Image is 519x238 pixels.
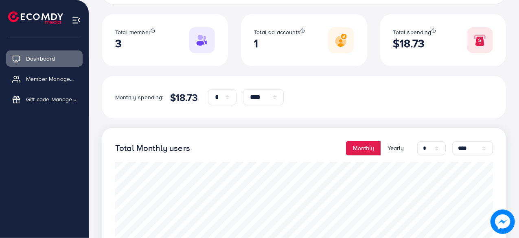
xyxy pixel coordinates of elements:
a: Dashboard [6,50,83,67]
span: Dashboard [26,55,55,63]
span: Member Management [26,75,77,83]
span: Gift code Management [26,95,77,103]
img: image [491,210,515,234]
img: Responsive image [328,27,354,53]
img: Responsive image [189,27,215,53]
h2: $18.73 [393,37,436,50]
a: Gift code Management [6,91,83,107]
img: logo [8,11,63,24]
button: Monthly [346,141,381,155]
span: Total ad accounts [254,28,300,36]
img: menu [72,15,81,25]
button: Yearly [381,141,411,155]
span: Total spending [393,28,431,36]
p: Monthly spending: [115,92,164,102]
span: Total member [115,28,151,36]
h4: Total Monthly users [115,143,190,153]
a: Member Management [6,71,83,87]
h4: $18.73 [170,92,198,103]
h2: 1 [254,37,305,50]
img: Responsive image [467,27,493,53]
h2: 3 [115,37,155,50]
